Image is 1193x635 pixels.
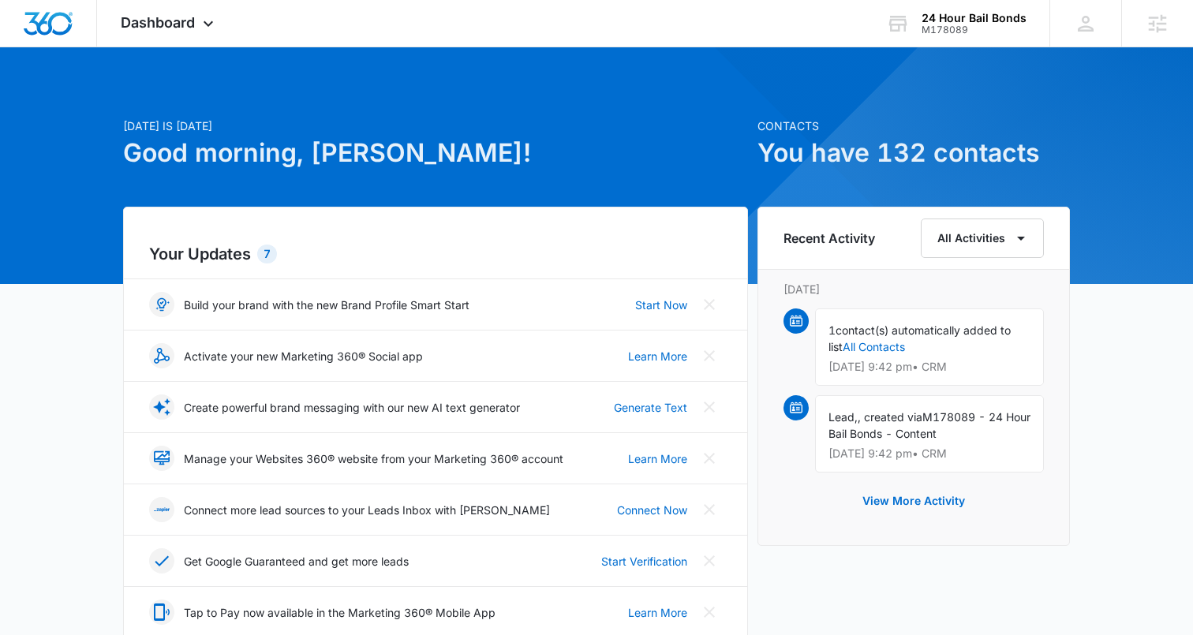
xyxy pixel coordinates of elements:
p: Connect more lead sources to your Leads Inbox with [PERSON_NAME] [184,502,550,518]
p: Get Google Guaranteed and get more leads [184,553,409,570]
h1: You have 132 contacts [757,134,1070,172]
button: Close [697,292,722,317]
button: Close [697,446,722,471]
div: account id [922,24,1027,35]
button: All Activities [921,219,1044,258]
a: Learn More [628,604,687,621]
span: Dashboard [121,14,195,31]
a: All Contacts [843,340,905,353]
div: 7 [257,245,277,263]
span: Lead, [828,410,858,424]
p: [DATE] 9:42 pm • CRM [828,448,1030,459]
p: Contacts [757,118,1070,134]
p: [DATE] is [DATE] [123,118,748,134]
span: contact(s) automatically added to list [828,323,1011,353]
p: Activate your new Marketing 360® Social app [184,348,423,364]
a: Learn More [628,348,687,364]
p: Tap to Pay now available in the Marketing 360® Mobile App [184,604,496,621]
h2: Your Updates [149,242,722,266]
button: Close [697,548,722,573]
button: Close [697,600,722,625]
button: Close [697,497,722,522]
button: Close [697,394,722,420]
button: View More Activity [847,482,981,520]
div: account name [922,12,1027,24]
a: Connect Now [617,502,687,518]
span: M178089 - 24 Hour Bail Bonds - Content [828,410,1030,440]
a: Generate Text [614,399,687,416]
p: Create powerful brand messaging with our new AI text generator [184,399,520,416]
span: 1 [828,323,836,337]
p: Manage your Websites 360® website from your Marketing 360® account [184,450,563,467]
a: Learn More [628,450,687,467]
h1: Good morning, [PERSON_NAME]! [123,134,748,172]
p: [DATE] 9:42 pm • CRM [828,361,1030,372]
p: Build your brand with the new Brand Profile Smart Start [184,297,469,313]
p: [DATE] [783,281,1044,297]
a: Start Now [635,297,687,313]
span: , created via [858,410,922,424]
a: Start Verification [601,553,687,570]
button: Close [697,343,722,368]
h6: Recent Activity [783,229,875,248]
